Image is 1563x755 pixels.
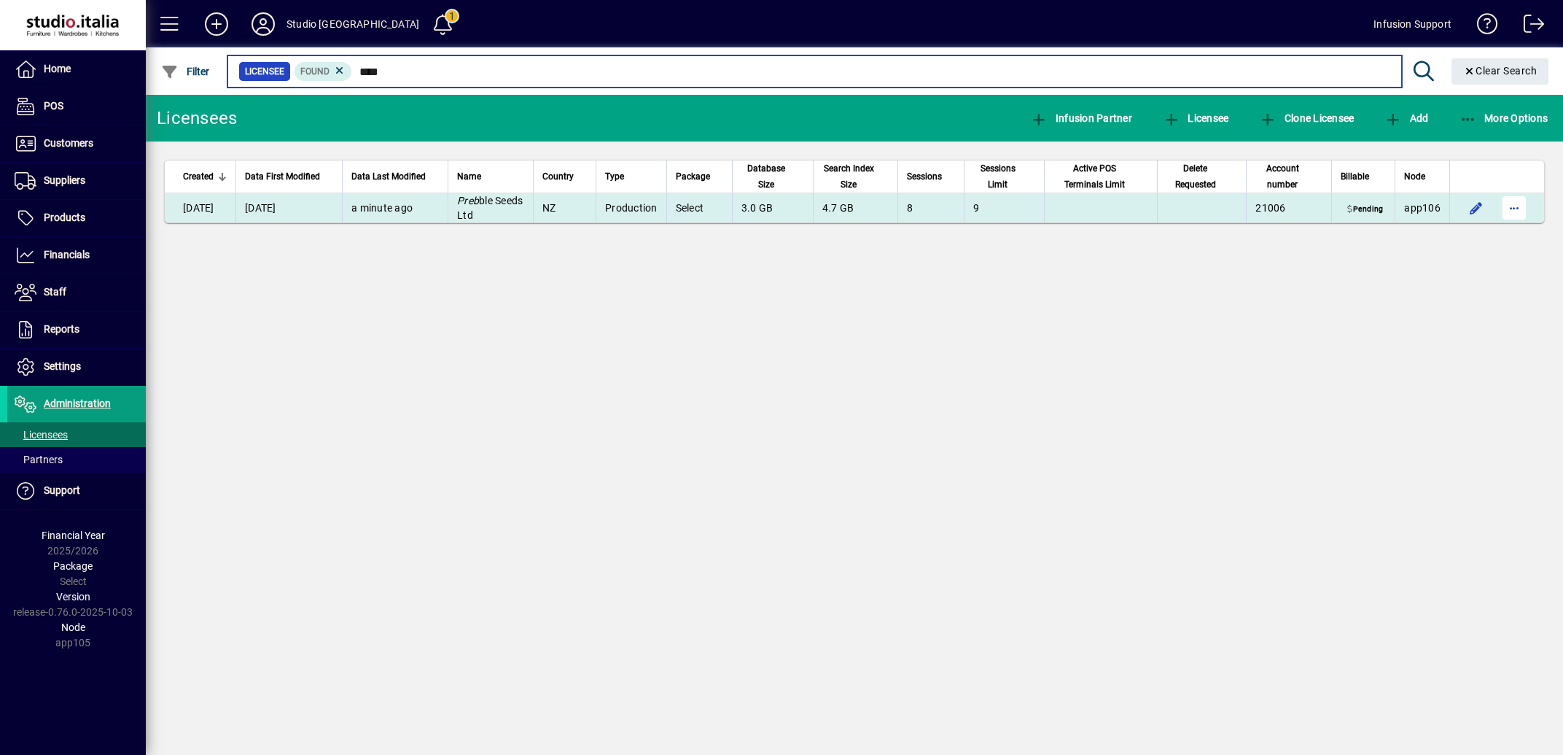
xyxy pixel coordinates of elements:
[165,193,235,222] td: [DATE]
[1373,12,1451,36] div: Infusion Support
[245,169,333,185] div: Data First Modified
[973,160,1022,193] span: Sessions Limit
[1341,169,1369,185] span: Billable
[964,193,1044,222] td: 9
[157,107,237,130] div: Licensees
[457,195,479,206] em: Preb
[7,200,146,236] a: Products
[457,195,523,221] span: ble Seeds Ltd
[351,169,439,185] div: Data Last Modified
[1344,204,1386,215] span: Pending
[897,193,964,222] td: 8
[1255,160,1322,193] div: Account number
[44,174,85,186] span: Suppliers
[1466,3,1498,50] a: Knowledge Base
[44,100,63,112] span: POS
[1341,169,1386,185] div: Billable
[907,169,942,185] span: Sessions
[542,169,574,185] span: Country
[1159,105,1233,131] button: Licensee
[44,484,80,496] span: Support
[7,422,146,447] a: Licensees
[161,66,210,77] span: Filter
[15,429,68,441] span: Licensees
[61,622,85,633] span: Node
[973,160,1035,193] div: Sessions Limit
[287,12,419,36] div: Studio [GEOGRAPHIC_DATA]
[245,64,284,79] span: Licensee
[822,160,889,193] div: Search Index Size
[7,473,146,509] a: Support
[1404,202,1441,214] span: app106.prod.infusionbusinesssoftware.com
[1166,160,1237,193] div: Delete Requested
[1053,160,1135,193] span: Active POS Terminals Limit
[1163,112,1229,124] span: Licensee
[1513,3,1545,50] a: Logout
[7,51,146,88] a: Home
[44,212,85,223] span: Products
[1255,105,1357,131] button: Clone Licensee
[1026,105,1136,131] button: Infusion Partner
[44,286,66,298] span: Staff
[1255,160,1309,193] span: Account number
[741,160,791,193] span: Database Size
[7,349,146,385] a: Settings
[295,62,352,81] mat-chip: Found Status: Found
[533,193,596,222] td: NZ
[1030,112,1132,124] span: Infusion Partner
[15,454,63,465] span: Partners
[1463,65,1537,77] span: Clear Search
[7,311,146,348] a: Reports
[193,11,240,37] button: Add
[157,58,214,85] button: Filter
[732,193,813,222] td: 3.0 GB
[1451,58,1549,85] button: Clear
[676,169,723,185] div: Package
[1404,169,1425,185] span: Node
[1381,105,1432,131] button: Add
[666,193,732,222] td: Select
[605,169,624,185] span: Type
[596,193,666,222] td: Production
[1384,112,1428,124] span: Add
[741,160,804,193] div: Database Size
[183,169,214,185] span: Created
[542,169,587,185] div: Country
[351,169,426,185] span: Data Last Modified
[605,169,658,185] div: Type
[7,88,146,125] a: POS
[1246,193,1331,222] td: 21006
[1459,112,1548,124] span: More Options
[7,274,146,311] a: Staff
[7,125,146,162] a: Customers
[56,591,90,603] span: Version
[44,360,81,372] span: Settings
[44,398,111,409] span: Administration
[813,193,897,222] td: 4.7 GB
[907,169,955,185] div: Sessions
[822,160,876,193] span: Search Index Size
[457,169,481,185] span: Name
[44,63,71,74] span: Home
[44,249,90,260] span: Financials
[457,169,524,185] div: Name
[1259,112,1354,124] span: Clone Licensee
[44,323,79,335] span: Reports
[300,66,330,77] span: Found
[183,169,227,185] div: Created
[53,560,93,572] span: Package
[342,193,448,222] td: a minute ago
[240,11,287,37] button: Profile
[676,169,710,185] span: Package
[245,169,320,185] span: Data First Modified
[1166,160,1224,193] span: Delete Requested
[7,163,146,199] a: Suppliers
[1465,196,1488,220] button: Edit
[1456,105,1552,131] button: More Options
[1053,160,1148,193] div: Active POS Terminals Limit
[44,137,93,149] span: Customers
[235,193,342,222] td: [DATE]
[1502,196,1526,220] button: More options
[42,530,105,541] span: Financial Year
[1404,169,1441,185] div: Node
